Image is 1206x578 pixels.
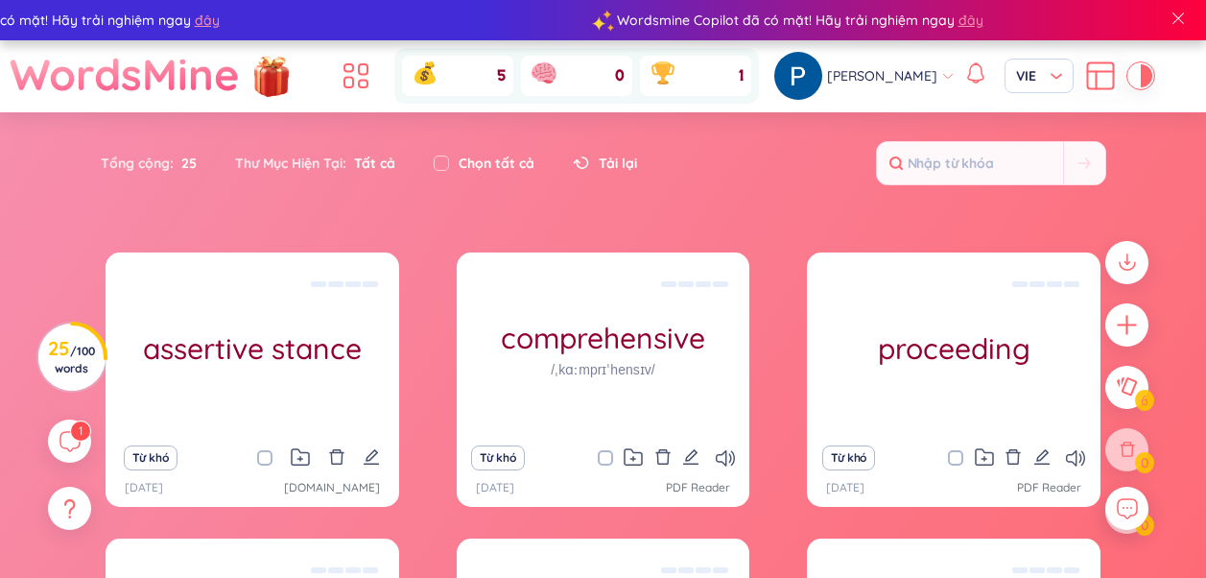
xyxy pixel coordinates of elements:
[328,448,345,466] span: delete
[363,448,380,466] span: edit
[252,46,291,104] img: flashSalesIcon.a7f4f837.png
[551,359,654,380] h1: /ˌkɑːmprɪˈhensɪv/
[615,65,625,86] span: 0
[1016,66,1062,85] span: VIE
[1033,448,1051,466] span: edit
[363,445,380,471] button: edit
[471,446,524,470] button: Từ khó
[71,421,90,441] sup: 1
[476,479,514,497] p: [DATE]
[654,445,672,471] button: delete
[958,10,983,31] span: đây
[216,143,414,183] div: Thư Mục Hiện Tại :
[284,479,380,497] a: [DOMAIN_NAME]
[1005,445,1022,471] button: delete
[328,445,345,471] button: delete
[48,341,95,375] h3: 25
[822,446,875,470] button: Từ khó
[125,479,163,497] p: [DATE]
[79,423,83,438] span: 1
[682,445,699,471] button: edit
[195,10,220,31] span: đây
[457,322,750,355] h1: comprehensive
[10,40,240,108] a: WordsMine
[1115,313,1139,337] span: plus
[654,448,672,466] span: delete
[807,332,1100,366] h1: proceeding
[1033,445,1051,471] button: edit
[826,479,864,497] p: [DATE]
[666,479,730,497] a: PDF Reader
[599,153,637,174] span: Tải lại
[739,65,744,86] span: 1
[682,448,699,466] span: edit
[827,65,937,86] span: [PERSON_NAME]
[101,143,216,183] div: Tổng cộng :
[55,344,95,375] span: / 100 words
[497,65,506,86] span: 5
[1017,479,1081,497] a: PDF Reader
[1005,448,1022,466] span: delete
[124,446,177,470] button: Từ khó
[459,153,534,174] label: Chọn tất cả
[174,153,197,174] span: 25
[877,142,1063,184] input: Nhập từ khóa
[106,332,399,366] h1: assertive stance
[346,155,395,172] span: Tất cả
[774,52,827,100] a: avatar
[774,52,822,100] img: avatar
